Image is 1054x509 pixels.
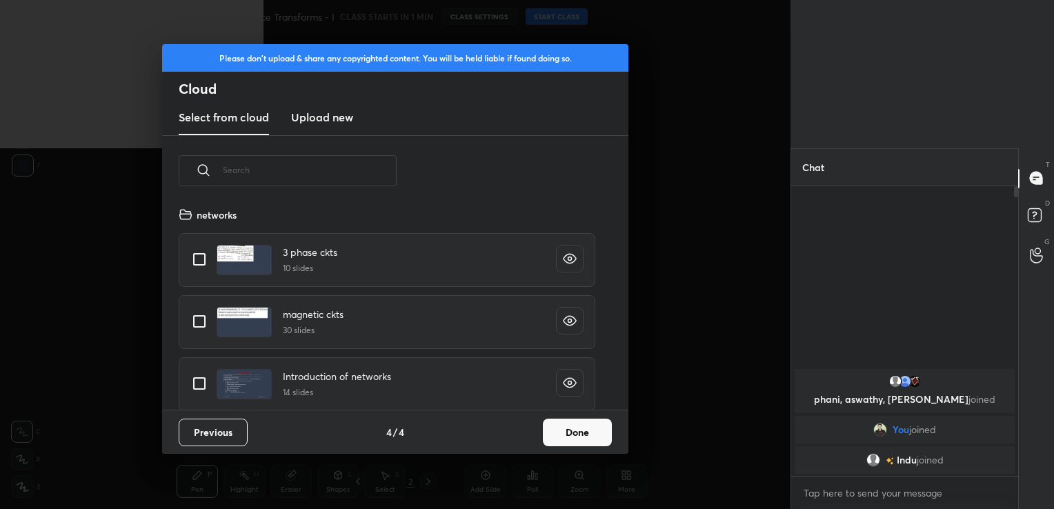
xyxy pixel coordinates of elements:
[197,208,237,222] h4: networks
[179,109,269,126] h3: Select from cloud
[1046,159,1050,170] p: T
[283,324,344,337] h5: 30 slides
[162,202,612,410] div: grid
[217,245,272,275] img: 1612630411KFQEK3.pdf
[866,453,880,467] img: default.png
[897,455,917,466] span: Indu
[283,262,337,275] h5: 10 slides
[162,44,628,72] div: Please don't upload & share any copyrighted content. You will be held liable if found doing so.
[909,424,936,435] span: joined
[179,419,248,446] button: Previous
[543,419,612,446] button: Done
[283,307,344,321] h4: magnetic ckts
[898,375,912,388] img: 3
[1044,237,1050,247] p: G
[393,425,397,439] h4: /
[803,394,1006,405] p: phani, aswathy, [PERSON_NAME]
[179,80,628,98] h2: Cloud
[283,245,337,259] h4: 3 phase ckts
[217,369,272,399] img: 1612630411F3WXYO.pdf
[908,375,922,388] img: 219fde80e6c248bfa3ccb4a9ff731acb.18690801_3
[888,375,902,388] img: default.png
[283,369,391,383] h4: Introduction of networks
[893,424,909,435] span: You
[217,307,272,337] img: 1612630411ILPWV2.pdf
[791,366,1018,477] div: grid
[291,109,353,126] h3: Upload new
[283,386,391,399] h5: 14 slides
[968,392,995,406] span: joined
[399,425,404,439] h4: 4
[873,423,887,437] img: 92155e9b22ef4df58f3aabcf37ccfb9e.jpg
[1045,198,1050,208] p: D
[917,455,944,466] span: joined
[223,141,397,199] input: Search
[791,149,835,186] p: Chat
[386,425,392,439] h4: 4
[886,457,894,464] img: no-rating-badge.077c3623.svg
